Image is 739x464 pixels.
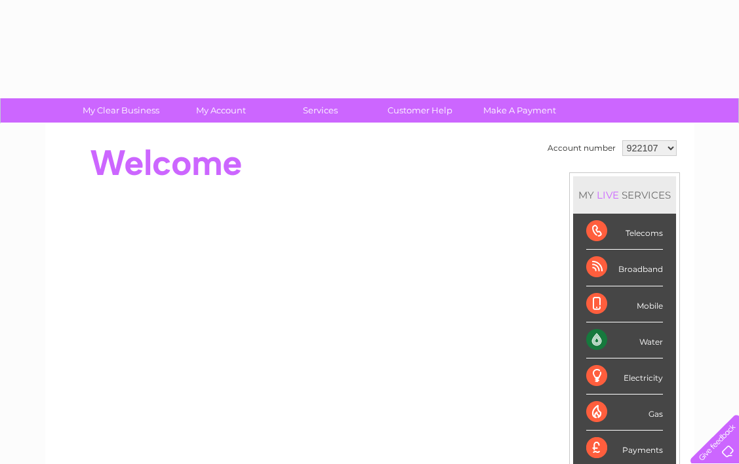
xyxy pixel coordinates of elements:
[586,395,663,431] div: Gas
[266,98,374,123] a: Services
[586,322,663,358] div: Water
[586,214,663,250] div: Telecoms
[594,189,622,201] div: LIVE
[167,98,275,123] a: My Account
[573,176,676,214] div: MY SERVICES
[67,98,175,123] a: My Clear Business
[544,137,619,159] td: Account number
[466,98,574,123] a: Make A Payment
[586,250,663,286] div: Broadband
[586,286,663,322] div: Mobile
[366,98,474,123] a: Customer Help
[586,358,663,395] div: Electricity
